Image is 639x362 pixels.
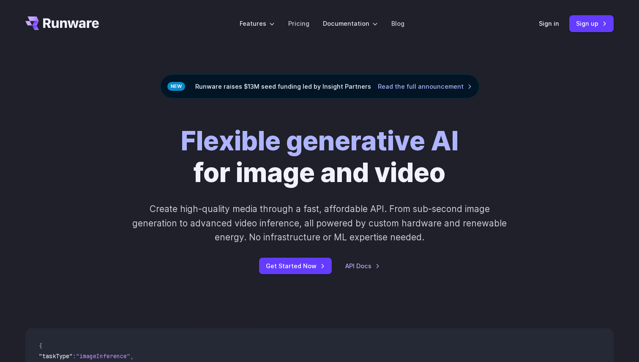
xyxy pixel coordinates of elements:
a: Sign in [539,19,559,28]
a: Go to / [25,16,99,30]
div: Runware raises $13M seed funding led by Insight Partners [160,74,479,98]
p: Create high-quality media through a fast, affordable API. From sub-second image generation to adv... [131,202,508,244]
span: , [130,352,134,360]
span: "taskType" [39,352,73,360]
a: Get Started Now [259,258,332,274]
a: Read the full announcement [378,82,472,91]
label: Features [240,19,275,28]
strong: Flexible generative AI [181,125,459,157]
a: Pricing [288,19,309,28]
h1: for image and video [181,125,459,188]
label: Documentation [323,19,378,28]
span: "imageInference" [76,352,130,360]
a: Blog [391,19,404,28]
span: { [39,342,42,350]
a: API Docs [345,261,380,271]
a: Sign up [569,15,614,32]
span: : [73,352,76,360]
